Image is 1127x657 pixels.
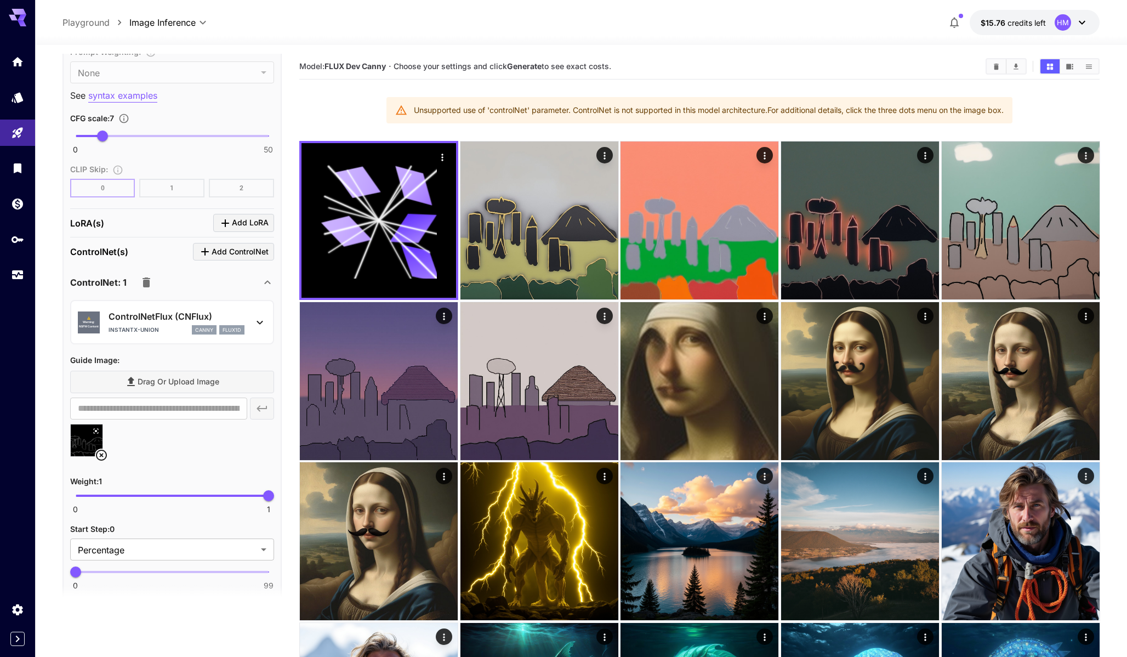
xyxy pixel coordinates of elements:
[78,305,266,339] div: ⚠️Warning:NSFW ContentControlNetFlux (CNFlux)instantx-unioncannyflux1d
[756,308,773,324] div: Actions
[942,462,1100,620] img: 2Q==
[70,276,127,289] p: ControlNet: 1
[264,144,273,155] span: 50
[70,162,274,197] div: CLIP Skip is not compatible with FLUX models.
[781,462,939,620] img: Z
[70,269,274,296] div: ControlNet: 1
[596,308,612,324] div: Actions
[507,61,542,71] b: Generate
[981,18,1008,27] span: $15.76
[1055,14,1071,31] div: HM
[109,310,244,323] p: ControlNetFlux (CNFlux)
[213,214,274,232] button: Click to add LoRA
[917,468,933,484] div: Actions
[942,302,1100,460] img: Z
[70,355,119,365] span: Guide Image :
[1077,628,1094,645] div: Actions
[195,326,213,334] p: canny
[70,477,102,486] span: Weight : 1
[414,100,1004,120] div: Unsupported use of 'controlNet' parameter. ControlNet is not supported in this model architecture...
[970,10,1100,35] button: $15.76266HM
[70,524,115,534] span: Start Step : 0
[1077,468,1094,484] div: Actions
[981,17,1046,29] div: $15.76266
[435,468,452,484] div: Actions
[11,90,24,104] div: Models
[62,16,110,29] a: Playground
[460,302,618,460] img: Z
[267,504,270,515] span: 1
[434,149,450,165] div: Actions
[114,113,134,124] button: Adjusts how closely the generated image aligns with the input prompt. A higher value enforces str...
[756,147,773,163] div: Actions
[756,468,773,484] div: Actions
[11,233,24,246] div: API Keys
[87,316,90,321] span: ⚠️
[264,580,274,591] span: 99
[11,197,24,211] div: Wallet
[11,126,24,140] div: Playground
[73,504,78,515] span: 0
[193,243,274,261] button: Click to add ControlNet
[1077,308,1094,324] div: Actions
[986,58,1027,75] div: Clear AllDownload All
[917,147,933,163] div: Actions
[987,59,1006,73] button: Clear All
[1079,59,1098,73] button: Show media in list view
[781,141,939,299] img: 9k=
[389,60,391,73] p: ·
[62,16,129,29] nav: breadcrumb
[756,628,773,645] div: Actions
[212,245,269,259] span: Add ControlNet
[942,141,1100,299] img: Z
[70,217,104,230] p: LoRA(s)
[325,61,386,71] b: FLUX Dev Canny
[435,628,452,645] div: Actions
[460,141,618,299] img: Z
[70,89,274,103] p: See
[1008,18,1046,27] span: credits left
[917,308,933,324] div: Actions
[300,302,458,460] img: 2Q==
[435,308,452,324] div: Actions
[70,45,274,83] div: Prompt Weighting is not compatible with FLUX models.
[299,61,386,71] span: Model:
[1006,59,1026,73] button: Download All
[394,61,611,71] span: Choose your settings and click to see exact costs.
[781,302,939,460] img: 9k=
[11,603,24,616] div: Settings
[460,462,618,620] img: 2Q==
[10,632,25,646] button: Expand sidebar
[1040,59,1060,73] button: Show media in grid view
[11,55,24,69] div: Home
[621,141,778,299] img: 2Q==
[223,326,241,334] p: flux1d
[621,462,778,620] img: Z
[109,326,159,334] p: instantx-union
[621,302,778,460] img: Z
[70,114,114,123] span: CFG scale : 7
[73,144,78,155] span: 0
[11,268,24,282] div: Usage
[11,161,24,175] div: Library
[232,216,269,230] span: Add LoRA
[596,147,612,163] div: Actions
[1077,147,1094,163] div: Actions
[596,468,612,484] div: Actions
[1039,58,1100,75] div: Show media in grid viewShow media in video viewShow media in list view
[79,325,99,329] span: NSFW Content
[88,89,157,103] button: syntax examples
[917,628,933,645] div: Actions
[596,628,612,645] div: Actions
[300,462,458,620] img: Z
[78,543,257,557] span: Percentage
[70,245,128,258] p: ControlNet(s)
[83,320,95,325] span: Warning:
[1060,59,1079,73] button: Show media in video view
[129,16,196,29] span: Image Inference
